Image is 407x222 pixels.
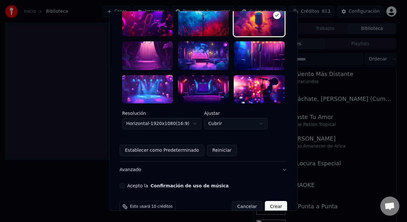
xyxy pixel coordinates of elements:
span: Esto usará 10 créditos [130,204,173,209]
button: Reiniciar [207,145,237,156]
button: Acepto la [151,184,229,188]
button: Establecer como Predeterminado [120,145,204,156]
button: Avanzado [120,162,287,178]
button: Crear [265,201,287,212]
button: Cancelar [232,201,263,212]
label: Ajustar [204,111,268,115]
label: Resolución [122,111,202,115]
label: Acepto la [127,184,229,188]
